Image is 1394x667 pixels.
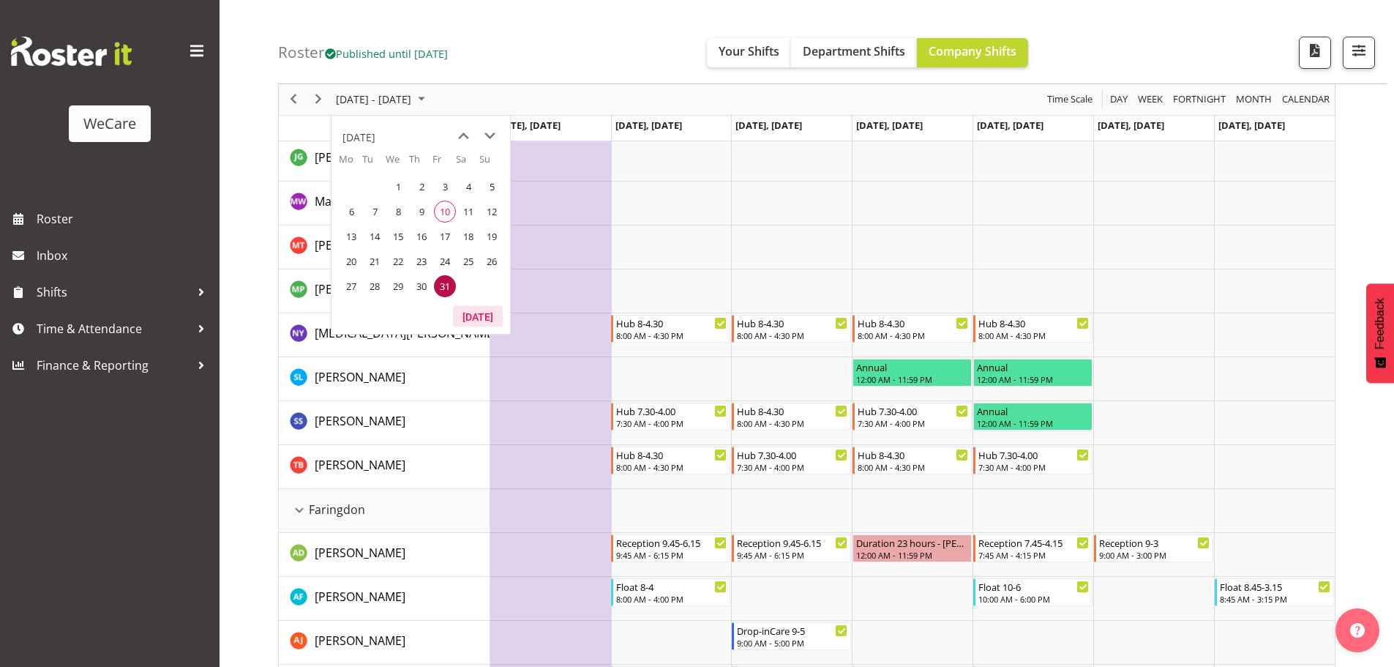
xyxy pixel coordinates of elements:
td: Sarah Lamont resource [279,357,490,401]
div: Hub 8-4.30 [616,316,727,330]
div: Hub 8-4.30 [737,316,847,330]
a: [PERSON_NAME] [315,412,405,430]
div: Alex Ferguson"s event - Float 8.45-3.15 Begin From Sunday, November 2, 2025 at 8:45:00 AM GMT+13:... [1215,578,1334,606]
span: Wednesday, October 15, 2025 [387,226,409,247]
span: Finance & Reporting [37,354,190,376]
span: Monday, October 13, 2025 [340,226,362,247]
span: Thursday, October 2, 2025 [411,176,432,198]
td: Michelle Thomas resource [279,226,490,269]
div: 8:00 AM - 4:30 PM [978,329,1089,341]
button: Today [453,306,503,327]
span: Monday, October 20, 2025 [340,250,362,272]
span: Day [1109,91,1129,109]
span: Monday, October 27, 2025 [340,275,362,297]
a: [PERSON_NAME] [315,456,405,474]
a: [PERSON_NAME] [315,149,405,166]
a: [PERSON_NAME] [315,632,405,649]
div: 9:00 AM - 3:00 PM [1099,549,1210,561]
span: [PERSON_NAME] [315,281,405,297]
button: Your Shifts [707,38,791,67]
button: Download a PDF of the roster according to the set date range. [1299,37,1331,69]
span: [DATE], [DATE] [494,119,561,132]
div: Sarah Lamont"s event - Annual Begin From Thursday, October 30, 2025 at 12:00:00 AM GMT+13:00 Ends... [852,359,972,387]
span: Tuesday, October 7, 2025 [364,201,386,223]
button: Month [1280,91,1333,109]
span: Your Shifts [719,43,779,59]
span: [DATE] - [DATE] [334,91,413,109]
span: Tuesday, October 21, 2025 [364,250,386,272]
span: Sunday, October 26, 2025 [481,250,503,272]
div: Float 10-6 [978,579,1089,594]
span: Published until [DATE] [325,46,448,61]
span: Friday, October 31, 2025 [434,275,456,297]
th: Sa [456,152,479,174]
td: Janine Grundler resource [279,138,490,182]
div: Duration 23 hours - [PERSON_NAME] [856,535,968,550]
div: Hub 7.30-4.00 [858,403,968,418]
div: Aleea Devenport"s event - Reception 9-3 Begin From Saturday, November 1, 2025 at 9:00:00 AM GMT+1... [1094,534,1213,562]
div: Aleea Devenport"s event - Duration 23 hours - Aleea Devenport Begin From Thursday, October 30, 20... [852,534,972,562]
div: Tyla Boyd"s event - Hub 7.30-4.00 Begin From Friday, October 31, 2025 at 7:30:00 AM GMT+13:00 End... [973,447,1093,474]
span: Wednesday, October 29, 2025 [387,275,409,297]
button: October 2025 [334,91,432,109]
div: Nikita Yates"s event - Hub 8-4.30 Begin From Wednesday, October 29, 2025 at 8:00:00 AM GMT+13:00 ... [732,315,851,343]
span: Wednesday, October 8, 2025 [387,201,409,223]
div: Hub 8-4.30 [616,447,727,462]
div: Hub 7.30-4.00 [616,403,727,418]
div: Annual [856,359,968,374]
h4: Roster [278,44,448,61]
div: Float 8-4 [616,579,727,594]
div: Tyla Boyd"s event - Hub 8-4.30 Begin From Tuesday, October 28, 2025 at 8:00:00 AM GMT+13:00 Ends ... [611,447,730,474]
div: title [342,123,375,152]
a: [PERSON_NAME] [315,544,405,562]
div: 8:00 AM - 4:30 PM [616,329,727,341]
th: Th [409,152,432,174]
div: Savita Savita"s event - Hub 7.30-4.00 Begin From Thursday, October 30, 2025 at 7:30:00 AM GMT+13:... [852,403,972,431]
span: [MEDICAL_DATA][PERSON_NAME] [315,325,497,341]
span: Department Shifts [803,43,905,59]
button: previous month [450,123,476,149]
span: Time Scale [1046,91,1094,109]
a: [PERSON_NAME] [315,236,405,254]
button: next month [476,123,503,149]
div: Hub 8-4.30 [858,447,968,462]
div: Savita Savita"s event - Hub 8-4.30 Begin From Wednesday, October 29, 2025 at 8:00:00 AM GMT+13:00... [732,403,851,431]
span: [PERSON_NAME] [315,369,405,385]
div: Hub 7.30-4.00 [737,447,847,462]
div: Reception 9.45-6.15 [616,535,727,550]
div: Aleea Devenport"s event - Reception 9.45-6.15 Begin From Wednesday, October 29, 2025 at 9:45:00 A... [732,534,851,562]
button: Next [309,91,329,109]
span: Wednesday, October 1, 2025 [387,176,409,198]
span: Sunday, October 5, 2025 [481,176,503,198]
div: Tyla Boyd"s event - Hub 7.30-4.00 Begin From Wednesday, October 29, 2025 at 7:30:00 AM GMT+13:00 ... [732,447,851,474]
div: 8:00 AM - 4:30 PM [858,329,968,341]
span: [DATE], [DATE] [977,119,1043,132]
span: Thursday, October 9, 2025 [411,201,432,223]
div: 12:00 AM - 11:59 PM [856,549,968,561]
div: 8:00 AM - 4:00 PM [616,593,727,605]
div: Drop-inCare 9-5 [737,623,847,638]
span: Tuesday, October 14, 2025 [364,226,386,247]
div: 12:00 AM - 11:59 PM [856,373,968,385]
span: Saturday, October 18, 2025 [457,226,479,247]
button: Department Shifts [791,38,917,67]
span: [DATE], [DATE] [1098,119,1164,132]
div: previous period [281,84,306,115]
div: Savita Savita"s event - Annual Begin From Friday, October 31, 2025 at 12:00:00 AM GMT+13:00 Ends ... [973,403,1093,431]
div: 7:30 AM - 4:00 PM [616,417,727,429]
td: Faringdon resource [279,489,490,533]
button: Timeline Week [1136,91,1166,109]
button: Fortnight [1171,91,1229,109]
div: 7:30 AM - 4:00 PM [737,461,847,473]
div: Hub 8-4.30 [978,316,1089,330]
button: Timeline Day [1108,91,1131,109]
span: Saturday, October 25, 2025 [457,250,479,272]
div: Reception 9.45-6.15 [737,535,847,550]
span: [PERSON_NAME] [315,457,405,473]
div: Nikita Yates"s event - Hub 8-4.30 Begin From Thursday, October 30, 2025 at 8:00:00 AM GMT+13:00 E... [852,315,972,343]
div: 9:00 AM - 5:00 PM [737,637,847,649]
span: Sunday, October 19, 2025 [481,226,503,247]
span: [DATE], [DATE] [735,119,802,132]
button: Previous [284,91,304,109]
span: [PERSON_NAME] [315,633,405,649]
